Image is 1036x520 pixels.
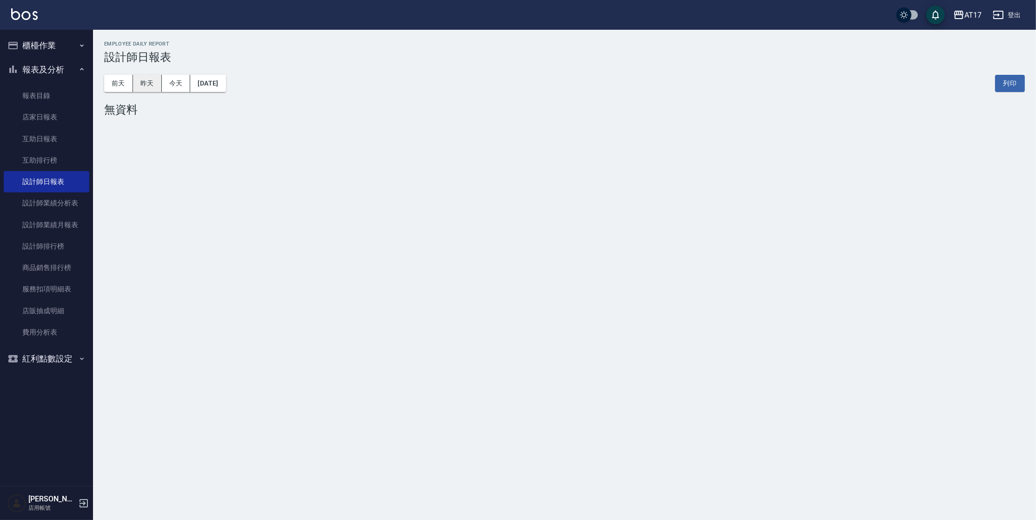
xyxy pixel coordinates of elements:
[4,192,89,214] a: 設計師業績分析表
[4,322,89,343] a: 費用分析表
[104,51,1025,64] h3: 設計師日報表
[4,150,89,171] a: 互助排行榜
[7,494,26,513] img: Person
[926,6,945,24] button: save
[4,33,89,58] button: 櫃檯作業
[964,9,982,21] div: AT17
[4,128,89,150] a: 互助日報表
[989,7,1025,24] button: 登出
[4,214,89,236] a: 設計師業績月報表
[4,85,89,106] a: 報表目錄
[4,257,89,278] a: 商品銷售排行榜
[995,75,1025,92] button: 列印
[4,278,89,300] a: 服務扣項明細表
[28,504,76,512] p: 店用帳號
[4,58,89,82] button: 報表及分析
[190,75,226,92] button: [DATE]
[133,75,162,92] button: 昨天
[162,75,191,92] button: 今天
[4,106,89,128] a: 店家日報表
[104,75,133,92] button: 前天
[104,103,1025,116] div: 無資料
[104,41,1025,47] h2: Employee Daily Report
[4,300,89,322] a: 店販抽成明細
[4,171,89,192] a: 設計師日報表
[4,236,89,257] a: 設計師排行榜
[4,347,89,371] button: 紅利點數設定
[28,494,76,504] h5: [PERSON_NAME]
[950,6,985,25] button: AT17
[11,8,38,20] img: Logo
